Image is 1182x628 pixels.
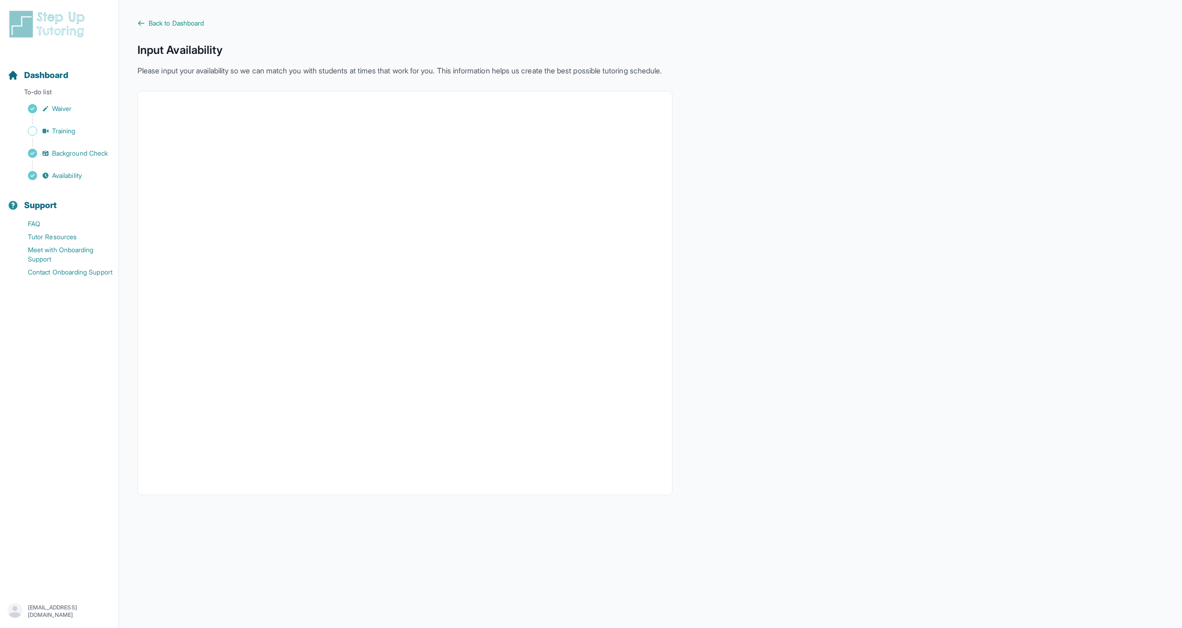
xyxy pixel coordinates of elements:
[149,103,661,484] iframe: Availability
[4,54,115,85] button: Dashboard
[7,124,118,137] a: Training
[137,43,673,58] h1: Input Availability
[24,69,68,82] span: Dashboard
[7,243,118,266] a: Meet with Onboarding Support
[7,102,118,115] a: Waiver
[7,169,118,182] a: Availability
[52,126,76,136] span: Training
[24,199,57,212] span: Support
[149,19,204,28] span: Back to Dashboard
[7,9,90,39] img: logo
[7,217,118,230] a: FAQ
[4,87,115,100] p: To-do list
[7,266,118,279] a: Contact Onboarding Support
[137,65,673,76] p: Please input your availability so we can match you with students at times that work for you. This...
[7,147,118,160] a: Background Check
[52,149,108,158] span: Background Check
[52,104,72,113] span: Waiver
[28,604,111,619] p: [EMAIL_ADDRESS][DOMAIN_NAME]
[4,184,115,216] button: Support
[7,69,68,82] a: Dashboard
[7,603,111,620] button: [EMAIL_ADDRESS][DOMAIN_NAME]
[52,171,82,180] span: Availability
[7,230,118,243] a: Tutor Resources
[137,19,673,28] a: Back to Dashboard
